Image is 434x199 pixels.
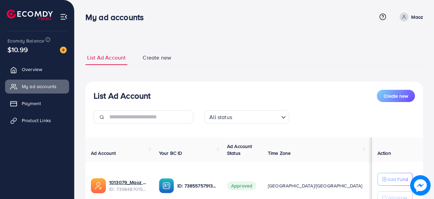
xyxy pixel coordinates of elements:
[22,66,42,73] span: Overview
[22,100,41,107] span: Payment
[387,175,408,183] p: Add Fund
[234,111,278,122] input: Search for option
[7,10,53,20] img: logo
[5,97,69,110] a: Payment
[60,13,68,21] img: menu
[5,80,69,93] a: My ad accounts
[85,12,149,22] h3: My ad accounts
[268,182,363,189] span: [GEOGRAPHIC_DATA]/[GEOGRAPHIC_DATA]
[227,181,256,190] span: Approved
[109,179,148,193] div: <span class='underline'>1013079_Maoz Jan_1722594506472</span></br>7398487015563755536
[91,150,116,156] span: Ad Account
[22,117,51,124] span: Product Links
[227,143,252,156] span: Ad Account Status
[377,150,391,156] span: Action
[5,63,69,76] a: Overview
[87,54,126,62] span: List Ad Account
[91,178,106,193] img: ic-ads-acc.e4c84228.svg
[159,150,182,156] span: Your BC ID
[159,178,174,193] img: ic-ba-acc.ded83a64.svg
[5,114,69,127] a: Product Links
[7,37,44,44] span: Ecomdy Balance
[22,83,57,90] span: My ad accounts
[109,186,148,193] span: ID: 7398487015563755536
[377,90,415,102] button: Create new
[94,91,150,101] h3: List Ad Account
[410,175,431,196] img: image
[411,13,423,21] p: Maoz
[143,54,171,62] span: Create new
[109,179,148,186] a: 1013079_Maoz Jan_1722594506472
[177,182,216,190] p: ID: 7385575791381397520
[268,150,291,156] span: Time Zone
[204,110,289,124] div: Search for option
[377,173,413,186] button: Add Fund
[384,93,408,99] span: Create new
[7,45,28,54] span: $10.99
[60,47,67,53] img: image
[208,112,234,122] span: All status
[397,13,423,21] a: Maoz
